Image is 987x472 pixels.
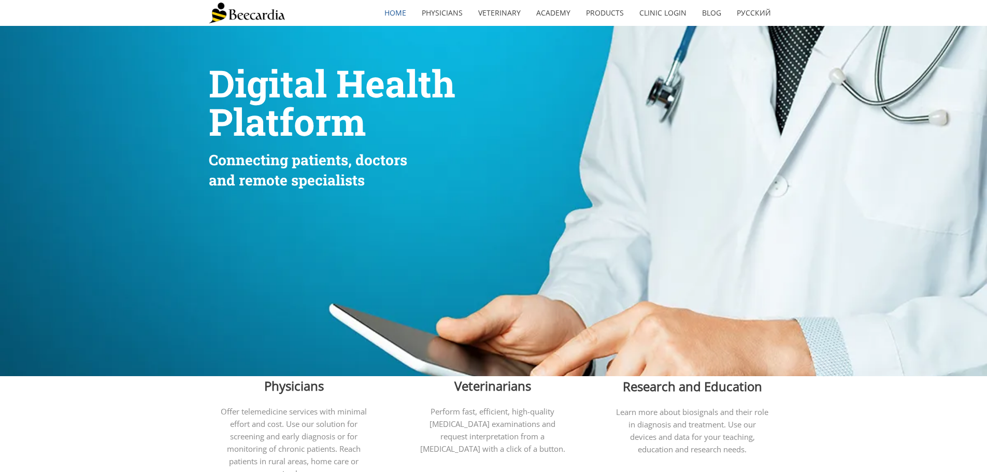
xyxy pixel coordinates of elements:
a: Academy [528,1,578,25]
a: Veterinary [470,1,528,25]
span: and remote specialists [209,170,365,190]
a: Physicians [414,1,470,25]
img: Beecardia [209,3,285,23]
span: Physicians [264,377,324,394]
a: Blog [694,1,729,25]
span: Digital Health [209,59,455,108]
span: Perform fast, efficient, high-quality [MEDICAL_DATA] examinations and request interpretation from... [420,406,565,454]
span: Research and Education [623,378,762,395]
a: Русский [729,1,779,25]
a: Clinic Login [632,1,694,25]
a: home [377,1,414,25]
span: Veterinarians [454,377,531,394]
span: Platform [209,97,366,146]
span: Learn more about biosignals and their role in diagnosis and treatment. Use our devices and data f... [616,407,768,454]
a: Products [578,1,632,25]
span: Connecting patients, doctors [209,150,407,169]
